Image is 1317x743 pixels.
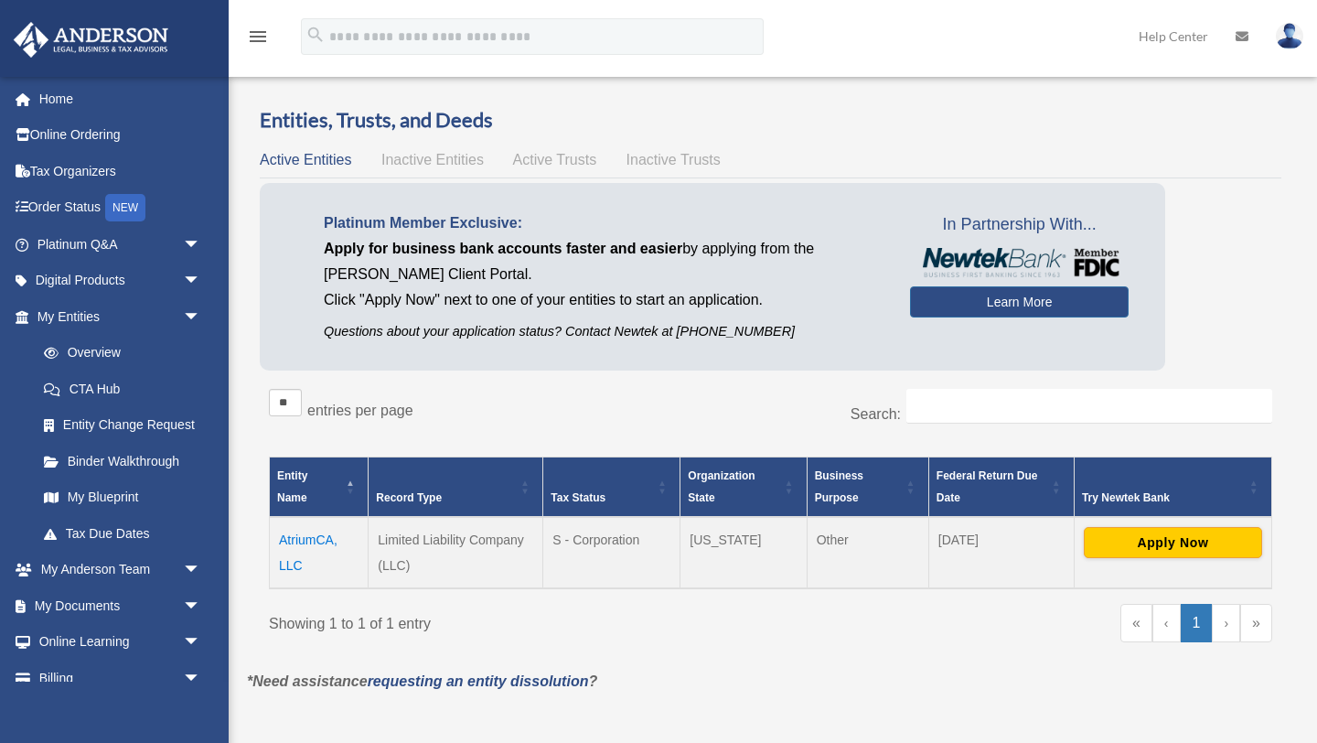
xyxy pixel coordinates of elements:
[13,189,229,227] a: Order StatusNEW
[183,298,219,336] span: arrow_drop_down
[8,22,174,58] img: Anderson Advisors Platinum Portal
[910,210,1129,240] span: In Partnership With...
[270,457,369,517] th: Entity Name: Activate to invert sorting
[270,517,369,588] td: AtriumCA, LLC
[928,517,1074,588] td: [DATE]
[13,153,229,189] a: Tax Organizers
[381,152,484,167] span: Inactive Entities
[26,515,219,552] a: Tax Due Dates
[368,673,589,689] a: requesting an entity dissolution
[26,335,210,371] a: Overview
[260,152,351,167] span: Active Entities
[376,491,442,504] span: Record Type
[13,298,219,335] a: My Entitiesarrow_drop_down
[551,491,605,504] span: Tax Status
[183,226,219,264] span: arrow_drop_down
[247,673,597,689] em: *Need assistance ?
[13,263,229,299] a: Digital Productsarrow_drop_down
[324,241,682,256] span: Apply for business bank accounts faster and easier
[919,248,1119,277] img: NewtekBankLogoSM.png
[277,469,307,504] span: Entity Name
[680,517,807,588] td: [US_STATE]
[183,263,219,300] span: arrow_drop_down
[13,587,229,624] a: My Documentsarrow_drop_down
[247,32,269,48] a: menu
[1212,604,1240,642] a: Next
[324,320,883,343] p: Questions about your application status? Contact Newtek at [PHONE_NUMBER]
[26,407,219,444] a: Entity Change Request
[1276,23,1303,49] img: User Pic
[369,457,543,517] th: Record Type: Activate to sort
[928,457,1074,517] th: Federal Return Due Date: Activate to sort
[13,660,229,696] a: Billingarrow_drop_down
[305,25,326,45] i: search
[324,287,883,313] p: Click "Apply Now" next to one of your entities to start an application.
[247,26,269,48] i: menu
[910,286,1129,318] a: Learn More
[269,604,757,637] div: Showing 1 to 1 of 1 entry
[183,587,219,625] span: arrow_drop_down
[13,117,229,154] a: Online Ordering
[183,660,219,697] span: arrow_drop_down
[680,457,807,517] th: Organization State: Activate to sort
[1240,604,1272,642] a: Last
[183,624,219,662] span: arrow_drop_down
[1082,487,1244,509] div: Try Newtek Bank
[13,226,229,263] a: Platinum Q&Aarrow_drop_down
[105,194,145,221] div: NEW
[688,469,755,504] span: Organization State
[1084,527,1262,558] button: Apply Now
[1152,604,1181,642] a: Previous
[13,552,229,588] a: My Anderson Teamarrow_drop_down
[513,152,597,167] span: Active Trusts
[307,403,413,418] label: entries per page
[1120,604,1152,642] a: First
[26,479,219,516] a: My Blueprint
[26,443,219,479] a: Binder Walkthrough
[807,517,928,588] td: Other
[807,457,928,517] th: Business Purpose: Activate to sort
[1181,604,1213,642] a: 1
[543,517,680,588] td: S - Corporation
[815,469,863,504] span: Business Purpose
[13,81,229,117] a: Home
[937,469,1038,504] span: Federal Return Due Date
[543,457,680,517] th: Tax Status: Activate to sort
[626,152,721,167] span: Inactive Trusts
[1074,457,1271,517] th: Try Newtek Bank : Activate to sort
[183,552,219,589] span: arrow_drop_down
[26,371,219,407] a: CTA Hub
[324,210,883,236] p: Platinum Member Exclusive:
[369,517,543,588] td: Limited Liability Company (LLC)
[851,406,901,422] label: Search:
[13,624,229,661] a: Online Learningarrow_drop_down
[324,236,883,287] p: by applying from the [PERSON_NAME] Client Portal.
[260,106,1281,135] h3: Entities, Trusts, and Deeds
